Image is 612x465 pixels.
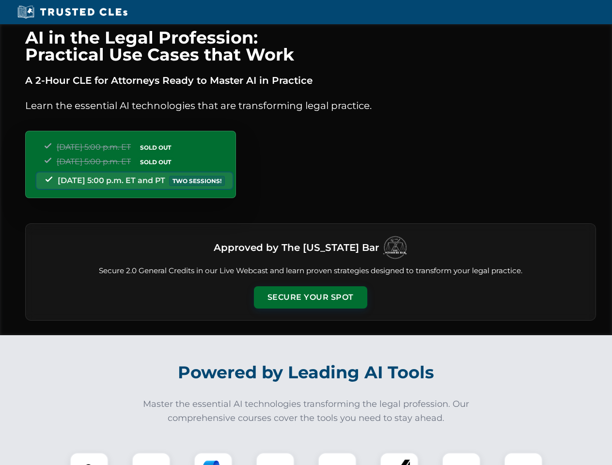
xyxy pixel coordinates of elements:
[57,157,131,166] span: [DATE] 5:00 p.m. ET
[137,157,174,167] span: SOLD OUT
[25,73,596,88] p: A 2-Hour CLE for Attorneys Ready to Master AI in Practice
[383,235,407,260] img: Logo
[15,5,130,19] img: Trusted CLEs
[57,142,131,152] span: [DATE] 5:00 p.m. ET
[25,98,596,113] p: Learn the essential AI technologies that are transforming legal practice.
[254,286,367,309] button: Secure Your Spot
[214,239,379,256] h3: Approved by The [US_STATE] Bar
[25,29,596,63] h1: AI in the Legal Profession: Practical Use Cases that Work
[137,397,476,425] p: Master the essential AI technologies transforming the legal profession. Our comprehensive courses...
[137,142,174,153] span: SOLD OUT
[38,356,575,389] h2: Powered by Leading AI Tools
[37,265,584,277] p: Secure 2.0 General Credits in our Live Webcast and learn proven strategies designed to transform ...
